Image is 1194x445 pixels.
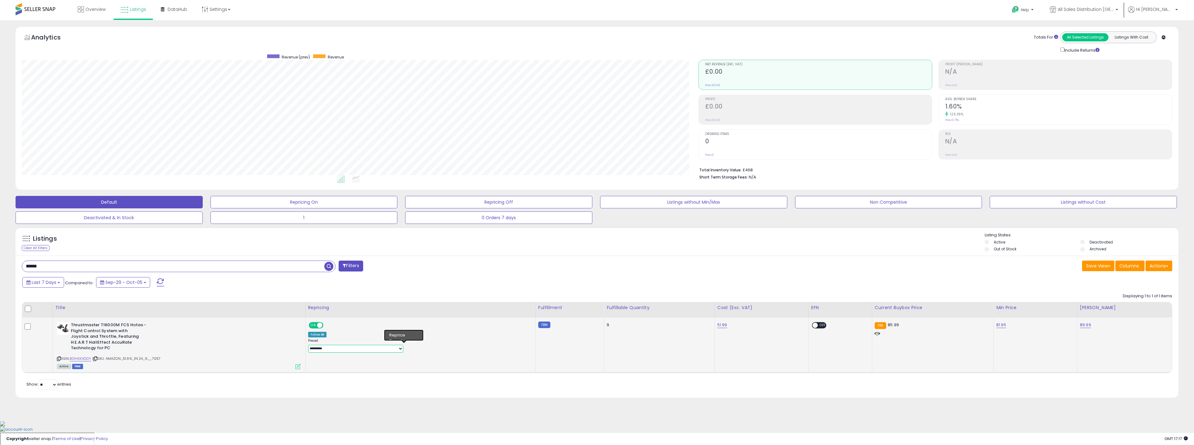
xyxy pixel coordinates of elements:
[130,6,146,12] span: Listings
[749,174,756,180] span: N/A
[31,33,73,43] h5: Analytics
[57,364,71,369] span: All listings currently available for purchase on Amazon
[405,211,592,224] button: 0 Orders 7 days
[600,196,787,208] button: Listings without Min/Max
[1011,6,1019,13] i: Get Help
[1056,46,1107,53] div: Include Returns
[699,167,742,173] b: Total Inventory Value:
[16,211,203,224] button: Deactivated & In Stock
[538,304,601,311] div: Fulfillment
[1128,6,1178,20] a: Hi [PERSON_NAME]
[168,6,187,12] span: DataHub
[945,118,959,122] small: Prev: 0.71%
[1115,261,1145,271] button: Columns
[322,323,332,328] span: OFF
[1034,35,1058,40] div: Totals For
[607,322,710,328] div: 9
[86,6,106,12] span: Overview
[57,322,301,368] div: ASIN:
[717,304,806,311] div: Cost (Exc. VAT)
[945,68,1172,76] h2: N/A
[1058,6,1114,12] span: All Sales Distribution [GEOGRAPHIC_DATA]
[945,83,957,87] small: Prev: N/A
[1021,7,1029,12] span: Help
[1080,304,1169,311] div: [PERSON_NAME]
[1090,246,1106,252] label: Archived
[818,323,828,328] span: OFF
[211,196,398,208] button: Repricing On
[705,138,932,146] h2: 0
[705,83,720,87] small: Prev: £0.00
[795,196,982,208] button: Non Competitive
[705,68,932,76] h2: £0.00
[945,63,1172,66] span: Profit [PERSON_NAME]
[405,196,592,208] button: Repricing Off
[699,166,1168,173] li: £468
[308,339,531,353] div: Preset:
[705,103,932,111] h2: £0.00
[705,118,720,122] small: Prev: £0.00
[1082,261,1114,271] button: Save View
[994,239,1005,245] label: Active
[309,323,317,328] span: ON
[16,196,203,208] button: Default
[945,138,1172,146] h2: N/A
[65,280,94,286] span: Compared to:
[328,54,344,60] span: Revenue
[1090,239,1113,245] label: Deactivated
[1007,1,1040,20] a: Help
[105,279,142,285] span: Sep-29 - Oct-05
[705,63,932,66] span: Net Revenue (Exc. VAT)
[211,211,398,224] button: 1
[96,277,150,288] button: Sep-29 - Oct-05
[1123,293,1172,299] div: Displaying 1 to 1 of 1 items
[811,304,869,311] div: EFN
[699,174,748,180] b: Short Term Storage Fees:
[945,153,957,157] small: Prev: N/A
[717,322,727,328] a: 51.99
[1080,322,1091,328] a: 89.99
[945,132,1172,136] span: ROI
[875,304,991,311] div: Current Buybox Price
[72,364,83,369] span: FBM
[705,98,932,101] span: Profit
[948,112,964,117] small: 125.35%
[55,304,303,311] div: Title
[26,381,71,387] span: Show: entries
[705,132,932,136] span: Ordered Items
[1136,6,1173,12] span: Hi [PERSON_NAME]
[994,246,1016,252] label: Out of Stock
[70,356,91,361] a: B01H6KXGDY
[996,304,1075,311] div: Min Price
[945,103,1172,111] h2: 1.60%
[985,232,1178,238] p: Listing States:
[33,234,57,243] h5: Listings
[1119,263,1139,269] span: Columns
[92,356,161,361] span: | SKU: AMAZON_51.99_114.24_9__7057
[308,304,533,311] div: Repricing
[875,322,886,329] small: FBA
[990,196,1177,208] button: Listings without Cost
[888,322,899,328] span: 85.99
[22,245,49,251] div: Clear All Filters
[32,279,56,285] span: Last 7 Days
[996,322,1006,328] a: 81.95
[1145,261,1172,271] button: Actions
[1062,33,1108,41] button: All Selected Listings
[308,332,326,337] div: Follow BB
[538,322,550,328] small: FBM
[71,322,146,353] b: Thrustmaster T16000M FCS Hotas - Flight Control System with Joystick and Throttle, Featuring H.E....
[945,98,1172,101] span: Avg. Buybox Share
[339,261,363,271] button: Filters
[22,277,64,288] button: Last 7 Days
[705,153,714,157] small: Prev: 0
[607,304,712,311] div: Fulfillable Quantity
[1108,33,1155,41] button: Listings With Cost
[57,322,69,335] img: 41xNBOHMLML._SL40_.jpg
[282,54,310,60] span: Revenue (prev)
